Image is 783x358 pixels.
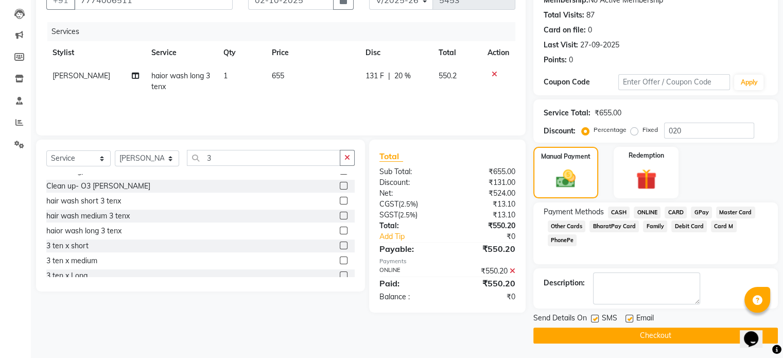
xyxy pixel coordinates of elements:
th: Action [481,41,515,64]
div: 27-09-2025 [580,40,619,50]
div: Total: [372,220,447,231]
th: Total [432,41,481,64]
div: 3 ten x Long [46,270,88,281]
span: Total [379,151,403,162]
div: Payments [379,257,515,266]
span: GPay [691,207,712,218]
img: _cash.svg [550,167,582,190]
button: Checkout [533,328,778,344]
span: CARD [665,207,687,218]
div: Balance : [372,292,447,302]
div: Discount: [544,126,576,137]
div: Clean up- O3 [PERSON_NAME] [46,181,150,192]
div: ₹655.00 [595,108,621,118]
input: Search or Scan [187,150,340,166]
th: Service [145,41,217,64]
span: Master Card [716,207,755,218]
span: 655 [272,71,284,80]
div: ₹655.00 [447,166,523,177]
div: Total Visits: [544,10,584,21]
span: Payment Methods [544,207,604,217]
span: SMS [602,313,617,326]
span: Email [636,313,654,326]
span: PhonePe [548,234,577,246]
div: ₹131.00 [447,177,523,188]
div: 0 [588,25,592,36]
img: _gift.svg [630,166,663,192]
th: Disc [359,41,432,64]
label: Redemption [629,151,664,160]
span: CASH [608,207,630,218]
label: Manual Payment [541,152,590,161]
span: Other Cards [548,220,586,232]
div: Service Total: [544,108,590,118]
div: 0 [569,55,573,65]
span: Card M [711,220,737,232]
th: Qty [217,41,266,64]
div: Coupon Code [544,77,618,88]
span: haior wash long 3 tenx [151,71,210,91]
span: Debit Card [671,220,707,232]
span: 2.5% [401,200,416,208]
span: | [388,71,390,81]
span: 131 F [366,71,384,81]
div: ( ) [372,199,447,210]
div: ₹550.20 [447,277,523,289]
div: ( ) [372,210,447,220]
span: Send Details On [533,313,587,326]
div: haior wash long 3 tenx [46,226,121,236]
th: Price [266,41,359,64]
a: Add Tip [372,231,460,242]
div: Services [47,22,523,41]
label: Fixed [642,125,658,134]
span: 20 % [394,71,411,81]
div: Sub Total: [372,166,447,177]
div: ₹0 [460,231,523,242]
div: ₹13.10 [447,199,523,210]
label: Percentage [594,125,627,134]
div: 87 [586,10,595,21]
div: Description: [544,278,585,288]
span: ONLINE [634,207,660,218]
span: 550.2 [439,71,457,80]
th: Stylist [46,41,145,64]
span: CGST [379,199,398,209]
div: hair wash short 3 tenx [46,196,121,207]
div: Discount: [372,177,447,188]
div: ONLINE [372,266,447,277]
input: Enter Offer / Coupon Code [618,74,730,90]
div: Last Visit: [544,40,578,50]
span: 2.5% [400,211,415,219]
span: SGST [379,210,398,219]
div: Paid: [372,277,447,289]
button: Apply [734,75,763,90]
iframe: chat widget [740,317,773,348]
div: ₹550.20 [447,243,523,255]
div: ₹0 [447,292,523,302]
div: 3 ten x medium [46,255,97,266]
span: 1 [223,71,228,80]
div: 3 ten x short [46,241,89,251]
div: ₹524.00 [447,188,523,199]
span: Family [643,220,667,232]
div: Card on file: [544,25,586,36]
span: [PERSON_NAME] [53,71,110,80]
span: BharatPay Card [589,220,639,232]
div: hair wash medium 3 tenx [46,211,130,221]
div: ₹13.10 [447,210,523,220]
div: ₹550.20 [447,220,523,231]
div: Payable: [372,243,447,255]
div: Points: [544,55,567,65]
div: Net: [372,188,447,199]
div: ₹550.20 [447,266,523,277]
